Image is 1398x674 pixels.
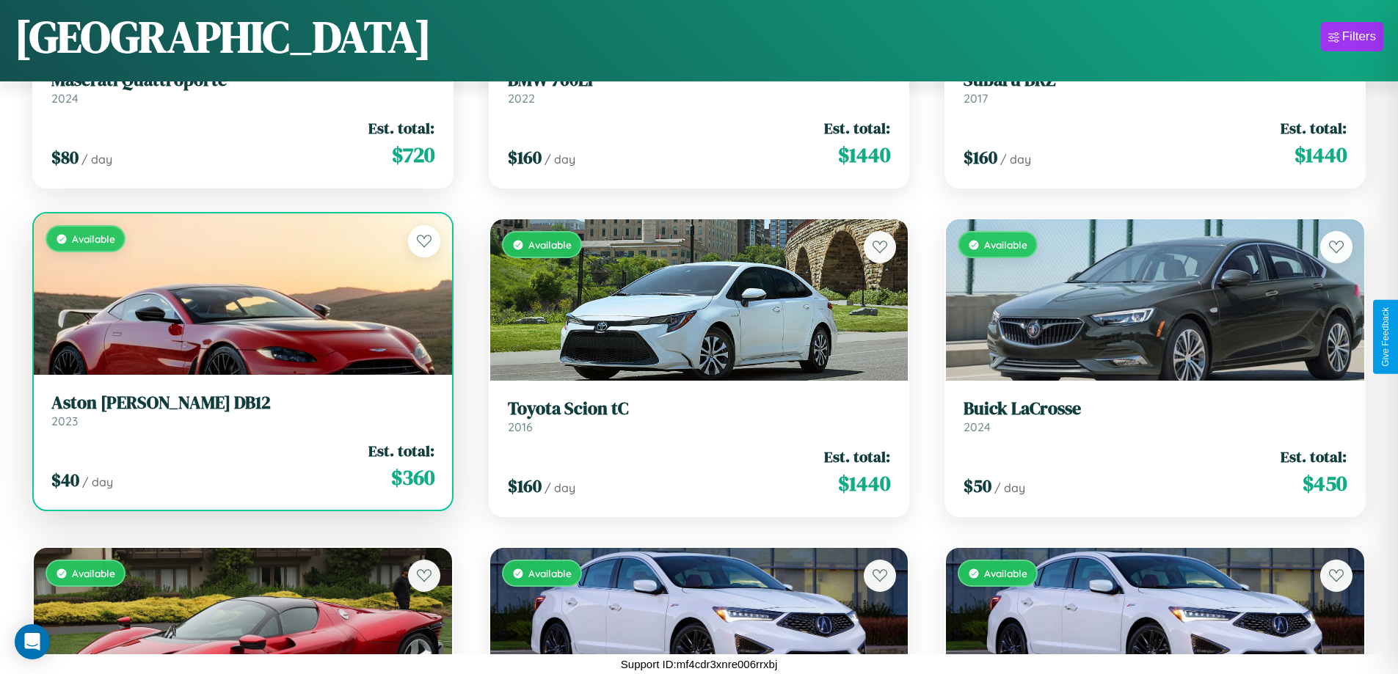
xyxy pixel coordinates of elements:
a: Toyota Scion tC2016 [508,398,891,434]
span: Available [72,567,115,579]
h3: Toyota Scion tC [508,398,891,420]
div: Filters [1342,29,1376,44]
span: $ 80 [51,145,79,169]
span: 2023 [51,414,78,428]
div: Give Feedback [1380,307,1391,367]
span: $ 160 [508,145,542,169]
a: Subaru BRZ2017 [964,70,1347,106]
span: $ 160 [964,145,997,169]
span: / day [82,475,113,489]
span: $ 1440 [1295,140,1347,169]
span: 2022 [508,91,535,106]
button: Filters [1321,22,1383,51]
span: Available [528,567,572,579]
a: Buick LaCrosse2024 [964,398,1347,434]
a: Maserati Quattroporte2024 [51,70,434,106]
span: $ 360 [391,463,434,492]
span: / day [1000,152,1031,166]
span: Est. total: [1281,446,1347,467]
span: Est. total: [824,446,890,467]
p: Support ID: mf4cdr3xnre006rrxbj [621,654,777,674]
span: Est. total: [368,117,434,139]
span: Available [984,238,1027,251]
span: $ 1440 [838,469,890,498]
span: 2024 [51,91,79,106]
span: / day [545,480,575,495]
span: $ 450 [1303,469,1347,498]
span: 2017 [964,91,988,106]
span: 2024 [964,420,991,434]
a: BMW 760Li2022 [508,70,891,106]
h3: Buick LaCrosse [964,398,1347,420]
a: Aston [PERSON_NAME] DB122023 [51,392,434,428]
span: Available [528,238,572,251]
span: Est. total: [1281,117,1347,139]
h1: [GEOGRAPHIC_DATA] [15,7,432,67]
span: Est. total: [824,117,890,139]
span: Est. total: [368,440,434,461]
span: 2016 [508,420,533,434]
span: $ 1440 [838,140,890,169]
span: $ 160 [508,474,542,498]
h3: Aston [PERSON_NAME] DB12 [51,392,434,414]
span: $ 720 [392,140,434,169]
span: / day [81,152,112,166]
span: $ 50 [964,474,991,498]
span: / day [994,480,1025,495]
span: $ 40 [51,468,79,492]
div: Open Intercom Messenger [15,624,50,659]
span: Available [984,567,1027,579]
span: Available [72,232,115,245]
span: / day [545,152,575,166]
